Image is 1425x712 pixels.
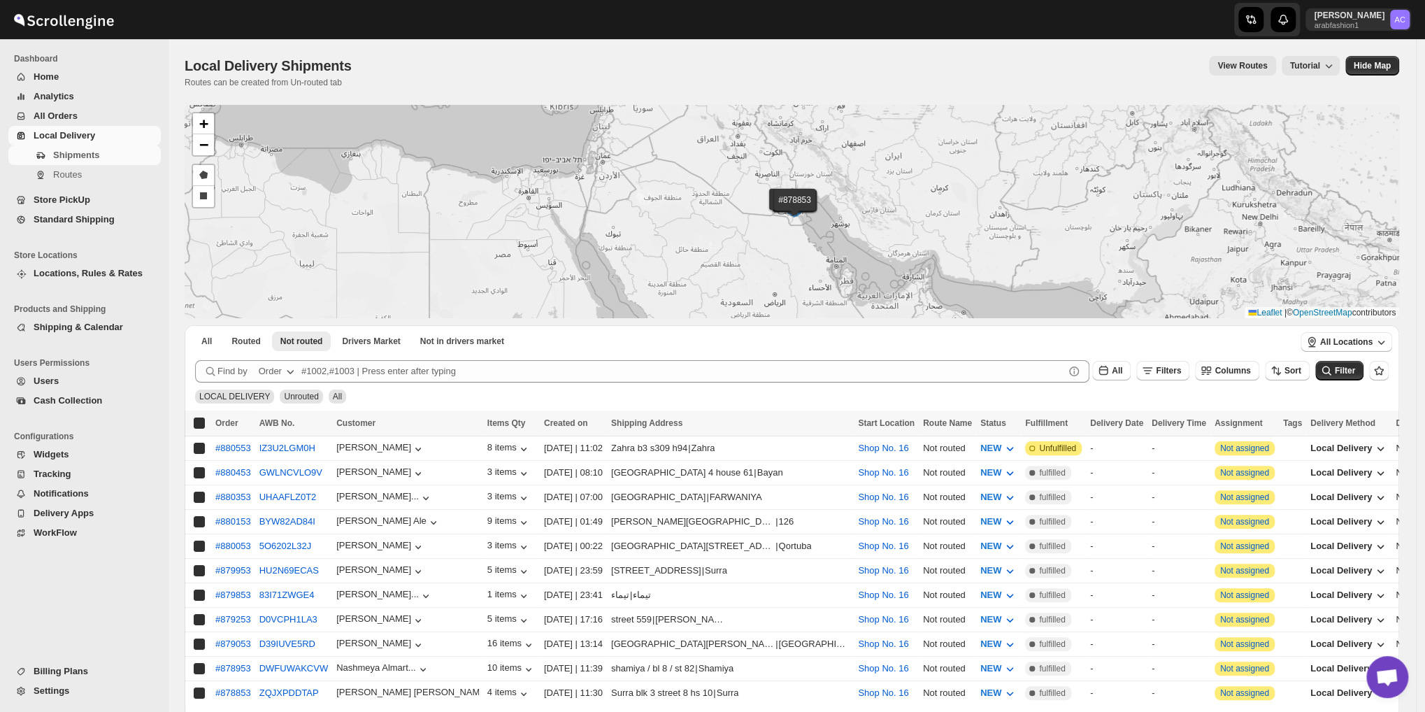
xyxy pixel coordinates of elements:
span: AWB No. [259,418,295,428]
button: Local Delivery [1302,486,1396,508]
button: #880353 [215,492,251,502]
span: Local Delivery [1310,639,1372,649]
img: ScrollEngine [11,2,116,37]
button: Local Delivery [1302,437,1396,460]
button: [PERSON_NAME] [336,540,425,554]
button: IZ3U2LGM0H [259,443,315,453]
div: [PERSON_NAME] [336,442,425,456]
div: Qortuba [778,539,811,553]
button: #880153 [215,516,251,527]
span: Users Permissions [14,357,161,369]
button: Local Delivery [1302,584,1396,606]
span: Local Delivery [1310,516,1372,527]
span: Local Delivery [1310,492,1372,502]
span: Configurations [14,431,161,442]
span: View Routes [1217,60,1267,71]
button: Local Delivery [1302,535,1396,557]
button: [PERSON_NAME] [336,613,425,627]
div: 3 items [487,540,531,554]
span: Shipping & Calendar [34,322,123,332]
button: Local Delivery [1302,657,1396,680]
button: Users [8,371,161,391]
button: 5 items [487,564,531,578]
div: Order [259,364,282,378]
a: Zoom out [193,134,214,155]
button: view route [1209,56,1275,76]
button: Widgets [8,445,161,464]
button: 5O6202L32J [259,541,311,551]
div: | [611,441,850,455]
span: Settings [34,685,69,696]
div: [DATE] | 01:49 [544,515,603,529]
div: #880053 [215,541,251,551]
span: NEW [980,492,1001,502]
div: [PERSON_NAME] [336,564,425,578]
span: Not in drivers market [420,336,504,347]
button: #878853 [215,688,251,698]
span: Tracking [34,469,71,479]
button: Routed [223,332,268,351]
span: Drivers Market [342,336,400,347]
button: UHAAFLZ0T2 [259,492,317,502]
button: NEW [972,437,1025,460]
span: Status [980,418,1006,428]
span: NEW [980,467,1001,478]
button: [PERSON_NAME] Ale [336,515,441,529]
button: NEW [972,633,1025,655]
button: Local Delivery [1302,608,1396,631]
a: OpenStreetMap [1293,308,1352,318]
span: Local Delivery Shipments [185,58,352,73]
button: #879853 [215,590,251,600]
span: Routes [53,169,82,180]
div: Zahra b3 s309 h94 [611,441,687,455]
span: All [1112,366,1122,376]
span: WorkFlow [34,527,77,538]
div: - [1090,466,1143,480]
button: Billing Plans [8,662,161,681]
button: Not assigned [1220,541,1269,551]
button: Order [250,360,306,383]
span: Unfulfilled [1039,443,1076,454]
span: Local Delivery [1310,614,1372,625]
button: 5 items [487,613,531,627]
span: Filter [1335,366,1355,376]
button: Shop No. 16 [858,688,908,698]
button: DWFUWAKCVW [259,663,328,674]
span: NEW [980,565,1001,576]
span: Local Delivery [1310,590,1372,600]
p: arabfashion1 [1314,21,1384,29]
button: Sort [1265,361,1310,380]
span: Local Delivery [1310,663,1372,674]
img: Marker [786,201,807,217]
img: Marker [781,200,802,215]
button: [PERSON_NAME] [PERSON_NAME] [336,687,479,701]
button: Shop No. 16 [858,565,908,576]
button: Not assigned [1220,566,1269,576]
button: Unrouted [272,332,331,351]
span: NEW [980,614,1001,625]
span: Dashboard [14,53,161,64]
button: 8 items [487,442,531,456]
div: [PERSON_NAME]... [336,589,419,599]
div: 1 items [487,589,531,603]
button: #879253 [215,614,251,625]
span: Unrouted [284,392,318,401]
button: #879053 [215,639,251,649]
button: Tutorial [1282,56,1340,76]
div: | [611,490,850,504]
button: HU2N69ECAS [259,565,319,576]
button: Shop No. 16 [858,467,908,478]
button: Shop No. 16 [858,541,908,551]
div: FARWANIYA [710,490,762,504]
button: NEW [972,657,1025,680]
span: NEW [980,516,1001,527]
button: GWLNCVLO9V [259,467,322,478]
button: NEW [972,462,1025,484]
img: Marker [784,201,805,217]
button: 3 items [487,467,531,480]
span: | [1284,308,1287,318]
